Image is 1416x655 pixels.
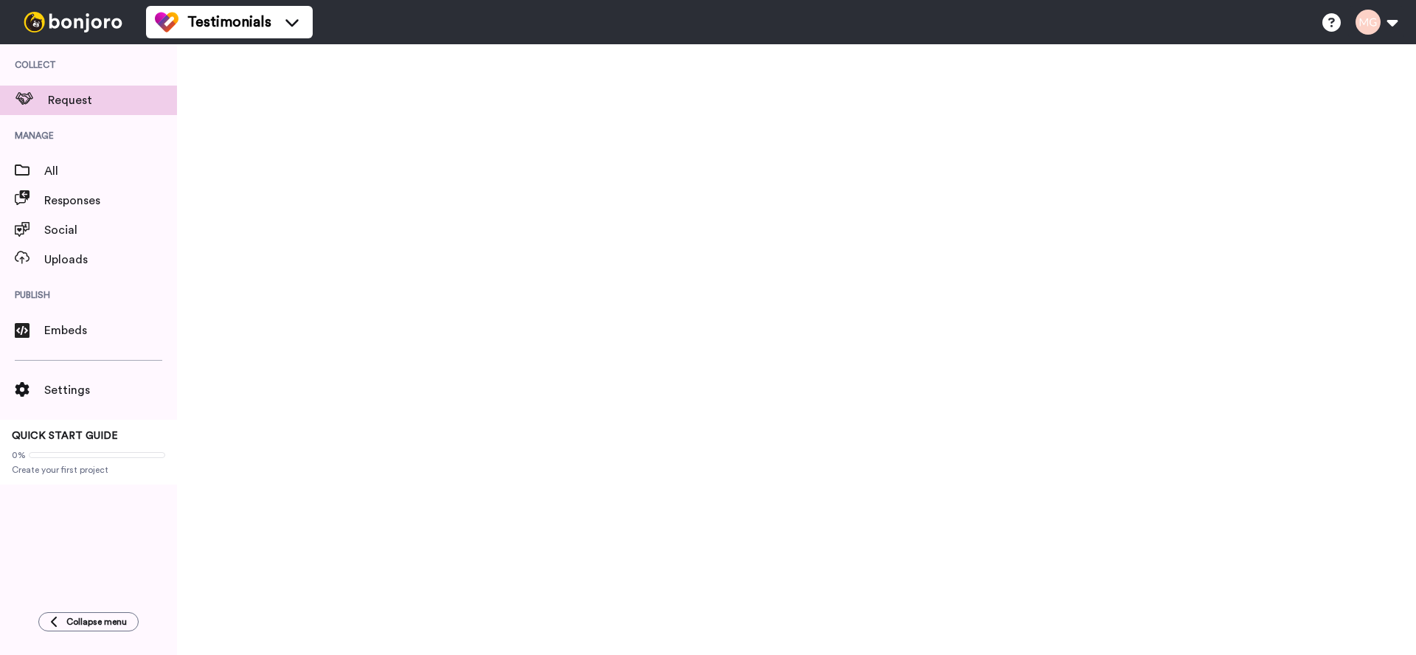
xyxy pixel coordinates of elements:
span: Responses [44,192,177,209]
span: All [44,162,177,180]
span: QUICK START GUIDE [12,431,118,441]
span: Testimonials [187,12,271,32]
button: Collapse menu [38,612,139,631]
span: Uploads [44,251,177,268]
img: tm-color.svg [155,10,178,34]
span: Social [44,221,177,239]
span: 0% [12,449,26,461]
img: bj-logo-header-white.svg [18,12,128,32]
span: Embeds [44,322,177,339]
span: Create your first project [12,464,165,476]
span: Settings [44,381,177,399]
span: Collapse menu [66,616,127,628]
span: Request [48,91,177,109]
